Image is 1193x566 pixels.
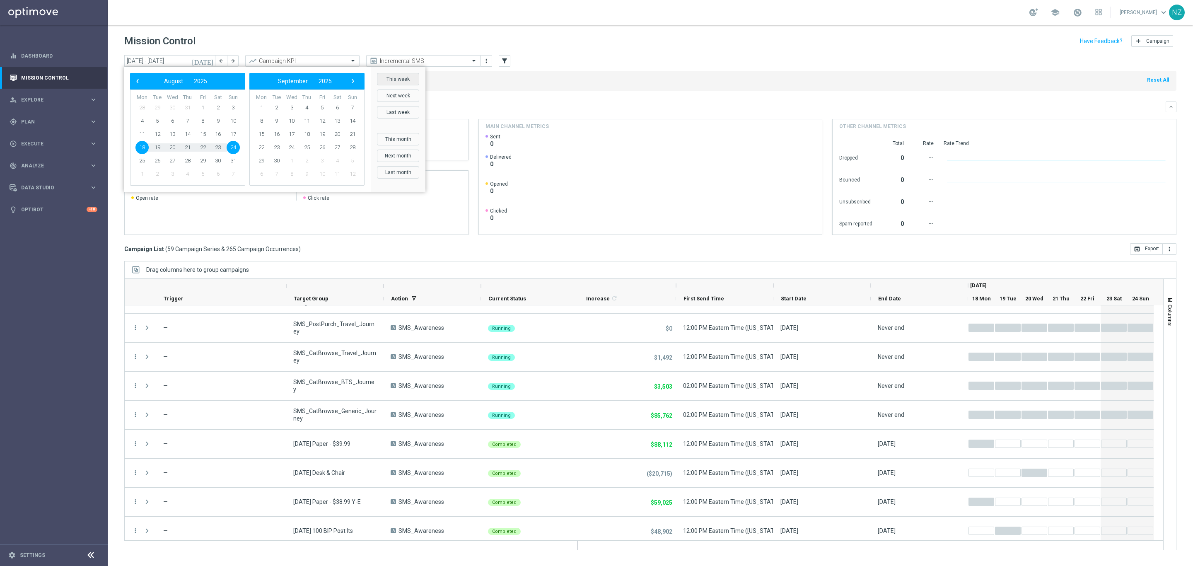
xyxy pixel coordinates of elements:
[331,101,344,114] span: 6
[10,96,17,104] i: person_search
[10,118,89,126] div: Plan
[9,162,98,169] div: track_changes Analyze keyboard_arrow_right
[10,198,97,220] div: Optibot
[611,295,618,302] i: refresh
[166,141,179,154] span: 20
[270,101,283,114] span: 2
[300,154,314,167] span: 2
[21,163,89,168] span: Analyze
[9,140,98,147] div: play_circle_outline Execute keyboard_arrow_right
[10,96,89,104] div: Explore
[9,75,98,81] div: Mission Control
[331,154,344,167] span: 4
[136,195,158,201] span: Open rate
[914,172,934,186] div: --
[398,324,444,331] span: SMS_Awareness
[135,154,149,167] span: 25
[269,94,285,101] th: weekday
[331,167,344,181] span: 11
[166,167,179,181] span: 3
[1166,102,1176,112] button: keyboard_arrow_down
[285,154,298,167] span: 1
[195,94,210,101] th: weekday
[210,94,226,101] th: weekday
[1051,8,1060,17] span: school
[1169,5,1185,20] div: NZ
[331,114,344,128] span: 13
[914,216,934,230] div: --
[10,140,17,148] i: play_circle_outline
[391,325,396,330] span: A
[151,101,164,114] span: 29
[398,469,444,477] span: SMS_Awareness
[255,128,268,141] span: 15
[135,141,149,154] span: 18
[391,412,396,417] span: A
[215,55,227,67] button: arrow_back
[369,57,378,65] i: preview
[211,101,225,114] span: 2
[285,114,298,128] span: 10
[181,154,194,167] span: 28
[132,382,139,389] i: more_vert
[293,378,377,393] span: SMS_CatBrowse_BTS_Journey
[166,114,179,128] span: 6
[211,167,225,181] span: 6
[346,101,359,114] span: 7
[1167,305,1174,326] span: Columns
[348,76,358,87] button: ›
[89,162,97,169] i: keyboard_arrow_right
[391,383,396,388] span: A
[124,67,425,192] bs-daterangepicker-container: calendar
[780,324,798,331] div: 17 Jun 2025, Tuesday
[132,76,143,87] span: ‹
[211,128,225,141] span: 16
[273,76,313,87] button: September
[839,123,906,130] h4: Other channel metrics
[300,167,314,181] span: 9
[10,52,17,60] i: equalizer
[488,324,515,332] colored-tag: Running
[586,295,610,302] span: Increase
[1132,295,1149,302] span: 24 Sun
[391,528,396,533] span: A
[391,470,396,475] span: A
[882,172,904,186] div: 0
[346,141,359,154] span: 28
[132,440,139,447] button: more_vert
[490,140,500,148] span: 0
[914,194,934,208] div: --
[270,141,283,154] span: 23
[164,295,184,302] span: Trigger
[391,354,396,359] span: A
[165,245,167,253] span: (
[316,101,329,114] span: 5
[683,295,724,302] span: First Send Time
[89,184,97,191] i: keyboard_arrow_right
[501,57,508,65] i: filter_alt
[227,55,239,67] button: arrow_forward
[10,67,97,89] div: Mission Control
[490,181,508,187] span: Opened
[492,326,511,331] span: Running
[163,353,168,360] span: —
[132,324,139,331] i: more_vert
[398,498,444,506] span: SMS_Awareness
[132,498,139,506] button: more_vert
[249,57,257,65] i: trending_up
[230,58,236,64] i: arrow_forward
[391,499,396,504] span: A
[299,94,315,101] th: weekday
[398,440,444,447] span: SMS_Awareness
[124,35,196,47] h1: Mission Control
[135,114,149,128] span: 4
[188,76,213,87] button: 2025
[781,295,807,302] span: Start Date
[1135,38,1142,44] i: add
[1080,295,1094,302] span: 22 Fri
[132,353,139,360] i: more_vert
[21,45,97,67] a: Dashboard
[683,353,816,360] span: 12:00 PM Eastern Time (New York) (UTC -04:00)
[377,73,419,85] button: This week
[211,154,225,167] span: 30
